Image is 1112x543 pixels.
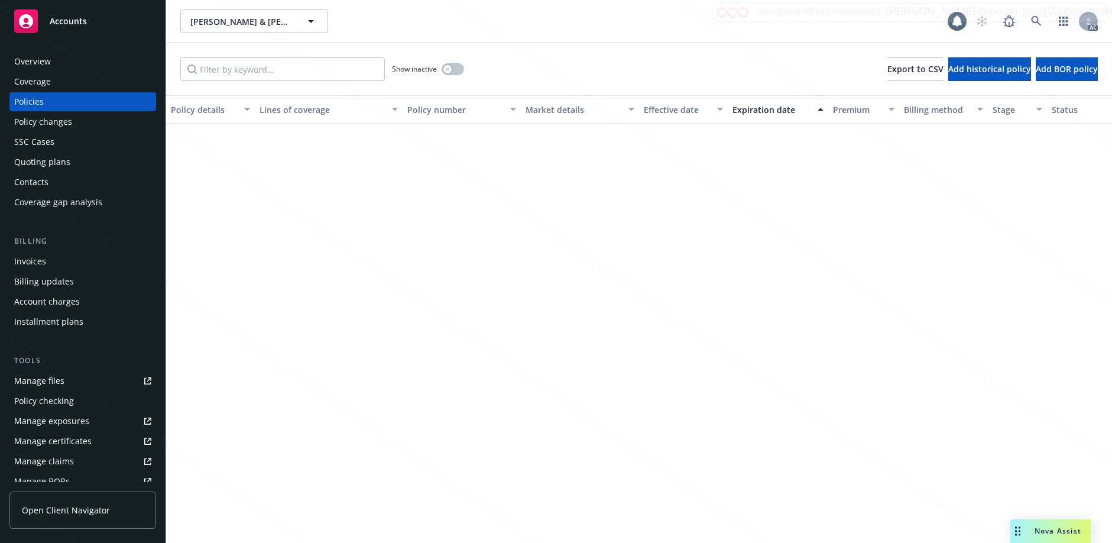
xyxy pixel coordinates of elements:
div: Coverage [14,72,51,91]
button: Billing method [899,95,988,124]
div: Drag to move [1010,519,1025,543]
div: Policy changes [14,112,72,131]
a: Coverage gap analysis [9,193,156,212]
button: Add BOR policy [1036,57,1098,81]
span: Open Client Navigator [22,504,110,516]
button: Premium [828,95,899,124]
a: Invoices [9,252,156,271]
a: Start snowing [970,9,994,33]
div: Overview [14,52,51,71]
a: Account charges [9,292,156,311]
div: Policy details [171,104,237,116]
button: Expiration date [728,95,828,124]
a: Contacts [9,173,156,192]
div: Expiration date [732,104,811,116]
div: Tools [9,355,156,367]
div: Policy number [407,104,503,116]
div: Stage [993,104,1029,116]
div: Installment plans [14,312,83,331]
span: Add BOR policy [1036,63,1098,75]
a: Coverage [9,72,156,91]
span: Show inactive [392,64,437,74]
div: Manage claims [14,452,74,471]
div: Contacts [14,173,48,192]
span: Nova Assist [1035,526,1081,536]
a: Installment plans [9,312,156,331]
div: Lines of coverage [260,104,385,116]
span: [PERSON_NAME] & [PERSON_NAME] [190,15,293,28]
a: Search [1025,9,1048,33]
button: Effective date [639,95,728,124]
button: Lines of coverage [255,95,403,124]
input: Filter by keyword... [180,57,385,81]
a: Billing updates [9,272,156,291]
span: Export to CSV [887,63,944,75]
div: Account charges [14,292,80,311]
a: SSC Cases [9,132,156,151]
div: Manage files [14,371,64,390]
div: Manage certificates [14,432,92,451]
a: Policy checking [9,392,156,411]
button: Stage [988,95,1047,124]
div: Quoting plans [14,153,70,172]
div: Billing method [904,104,970,116]
a: Manage files [9,371,156,390]
button: Export to CSV [887,57,944,81]
span: Add historical policy [948,63,1031,75]
a: Switch app [1052,9,1075,33]
div: Policies [14,92,44,111]
div: Billing updates [14,272,74,291]
div: Coverage gap analysis [14,193,102,212]
div: Manage exposures [14,412,89,431]
button: Policy number [403,95,521,124]
div: Manage BORs [14,472,70,491]
a: Manage claims [9,452,156,471]
div: Billing [9,235,156,247]
button: Nova Assist [1010,519,1091,543]
div: Effective date [644,104,710,116]
a: Manage exposures [9,412,156,431]
div: Market details [526,104,621,116]
div: SSC Cases [14,132,54,151]
a: Overview [9,52,156,71]
button: Market details [521,95,639,124]
div: Premium [833,104,881,116]
a: Manage BORs [9,472,156,491]
a: Policies [9,92,156,111]
div: Invoices [14,252,46,271]
a: Policy changes [9,112,156,131]
div: Policy checking [14,392,74,411]
button: Add historical policy [948,57,1031,81]
button: Policy details [166,95,255,124]
a: Accounts [9,5,156,38]
a: Manage certificates [9,432,156,451]
a: Quoting plans [9,153,156,172]
span: Accounts [50,17,87,26]
button: [PERSON_NAME] & [PERSON_NAME] [180,9,328,33]
a: Report a Bug [997,9,1021,33]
